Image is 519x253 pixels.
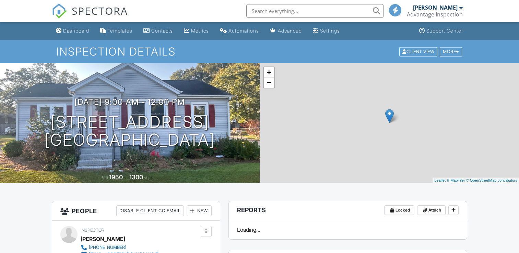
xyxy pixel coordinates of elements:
span: sq. ft. [144,175,154,180]
div: 1950 [109,173,123,181]
a: © OpenStreetMap contributors [466,178,517,182]
div: Advanced [278,28,302,34]
div: New [187,205,212,216]
a: Leaflet [434,178,446,182]
h1: Inspection Details [56,46,463,58]
a: Advanced [267,25,305,37]
div: Metrics [191,28,209,34]
a: Zoom in [264,67,274,77]
a: Settings [310,25,343,37]
div: Advantage Inspection [407,11,463,18]
a: Support Center [416,25,466,37]
div: | [433,178,519,183]
div: Support Center [426,28,463,34]
h3: People [52,201,220,221]
div: Templates [107,28,132,34]
a: SPECTORA [52,9,128,24]
span: SPECTORA [72,3,128,18]
a: Contacts [141,25,176,37]
a: Metrics [181,25,212,37]
div: 1300 [129,173,143,181]
div: Disable Client CC Email [116,205,184,216]
div: [PHONE_NUMBER] [89,245,126,250]
h1: [STREET_ADDRESS] [GEOGRAPHIC_DATA] [45,113,215,149]
div: [PERSON_NAME] [413,4,458,11]
a: Zoom out [264,77,274,88]
img: The Best Home Inspection Software - Spectora [52,3,67,19]
a: Templates [97,25,135,37]
div: More [440,47,462,56]
a: Automations (Basic) [217,25,262,37]
div: Settings [320,28,340,34]
div: Automations [228,28,259,34]
input: Search everything... [246,4,384,18]
div: Contacts [151,28,173,34]
h3: [DATE] 9:00 am - 12:00 pm [74,97,185,107]
div: Client View [399,47,437,56]
a: [PHONE_NUMBER] [81,244,160,251]
a: © MapTiler [447,178,465,182]
a: Dashboard [53,25,92,37]
div: Dashboard [63,28,89,34]
a: Client View [399,49,439,54]
div: [PERSON_NAME] [81,234,125,244]
span: Built [101,175,108,180]
span: Inspector [81,228,104,233]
